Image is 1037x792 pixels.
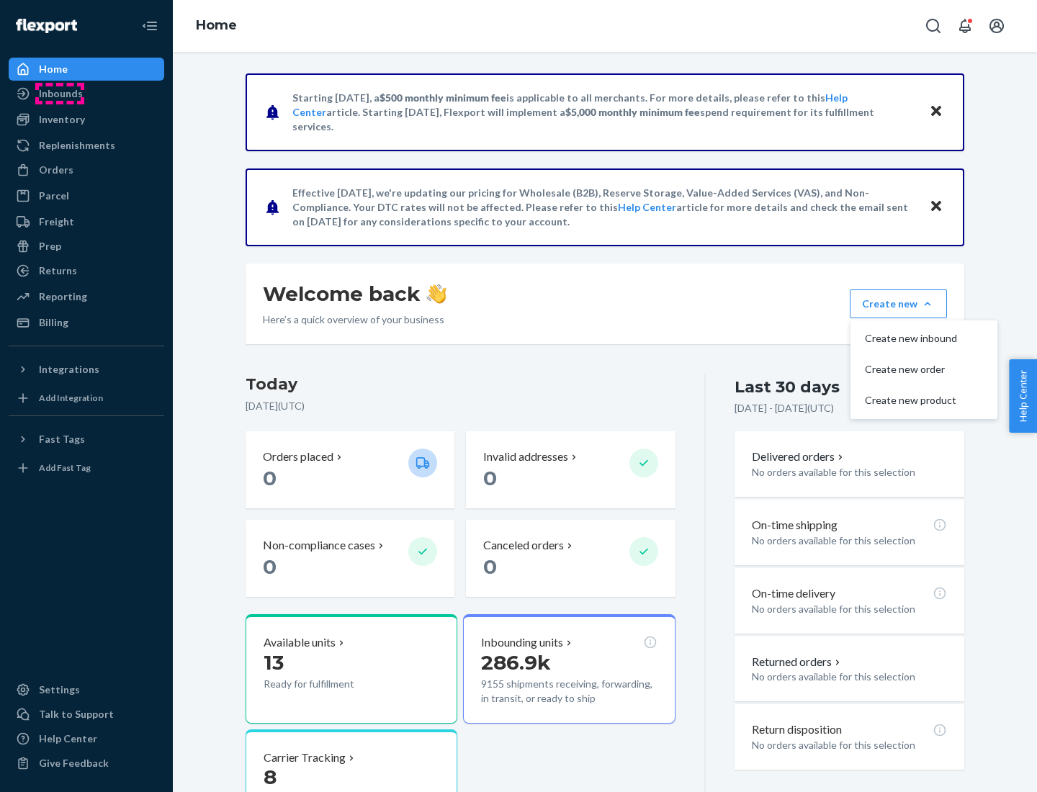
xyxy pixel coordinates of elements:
[618,201,676,213] a: Help Center
[39,707,114,721] div: Talk to Support
[263,537,375,554] p: Non-compliance cases
[380,91,506,104] span: $500 monthly minimum fee
[39,138,115,153] div: Replenishments
[927,197,946,217] button: Close
[16,19,77,33] img: Flexport logo
[9,184,164,207] a: Parcel
[9,58,164,81] a: Home
[752,602,947,616] p: No orders available for this selection
[39,62,68,76] div: Home
[246,399,675,413] p: [DATE] ( UTC )
[135,12,164,40] button: Close Navigation
[9,210,164,233] a: Freight
[735,376,840,398] div: Last 30 days
[39,362,99,377] div: Integrations
[264,634,336,651] p: Available units
[752,465,947,480] p: No orders available for this selection
[9,387,164,410] a: Add Integration
[9,108,164,131] a: Inventory
[565,106,700,118] span: $5,000 monthly minimum fee
[9,428,164,451] button: Fast Tags
[263,466,277,490] span: 0
[853,323,995,354] button: Create new inbound
[264,765,277,789] span: 8
[263,554,277,579] span: 0
[9,678,164,701] a: Settings
[483,537,564,554] p: Canceled orders
[9,134,164,157] a: Replenishments
[752,449,846,465] button: Delivered orders
[263,449,333,465] p: Orders placed
[184,5,248,47] ol: breadcrumbs
[9,456,164,480] a: Add Fast Tag
[39,683,80,697] div: Settings
[264,750,346,766] p: Carrier Tracking
[481,650,551,675] span: 286.9k
[735,401,834,415] p: [DATE] - [DATE] ( UTC )
[292,186,915,229] p: Effective [DATE], we're updating our pricing for Wholesale (B2B), Reserve Storage, Value-Added Se...
[292,91,915,134] p: Starting [DATE], a is applicable to all merchants. For more details, please refer to this article...
[246,614,457,724] button: Available units13Ready for fulfillment
[246,431,454,508] button: Orders placed 0
[39,112,85,127] div: Inventory
[865,364,957,374] span: Create new order
[1009,359,1037,433] button: Help Center
[483,449,568,465] p: Invalid addresses
[39,732,97,746] div: Help Center
[9,259,164,282] a: Returns
[466,520,675,597] button: Canceled orders 0
[865,395,957,405] span: Create new product
[264,677,397,691] p: Ready for fulfillment
[39,215,74,229] div: Freight
[263,312,446,327] p: Here’s a quick overview of your business
[426,284,446,304] img: hand-wave emoji
[919,12,948,40] button: Open Search Box
[9,82,164,105] a: Inbounds
[481,634,563,651] p: Inbounding units
[246,520,454,597] button: Non-compliance cases 0
[752,670,947,684] p: No orders available for this selection
[196,17,237,33] a: Home
[39,432,85,446] div: Fast Tags
[39,239,61,253] div: Prep
[246,373,675,396] h3: Today
[752,585,835,602] p: On-time delivery
[481,677,657,706] p: 9155 shipments receiving, forwarding, in transit, or ready to ship
[263,281,446,307] h1: Welcome back
[9,752,164,775] button: Give Feedback
[483,466,497,490] span: 0
[865,333,957,343] span: Create new inbound
[483,554,497,579] span: 0
[927,102,946,122] button: Close
[853,385,995,416] button: Create new product
[9,358,164,381] button: Integrations
[39,264,77,278] div: Returns
[850,289,947,318] button: Create newCreate new inboundCreate new orderCreate new product
[853,354,995,385] button: Create new order
[9,727,164,750] a: Help Center
[752,738,947,752] p: No orders available for this selection
[9,285,164,308] a: Reporting
[951,12,979,40] button: Open notifications
[39,392,103,404] div: Add Integration
[982,12,1011,40] button: Open account menu
[264,650,284,675] span: 13
[752,517,838,534] p: On-time shipping
[39,189,69,203] div: Parcel
[752,534,947,548] p: No orders available for this selection
[9,158,164,181] a: Orders
[39,315,68,330] div: Billing
[9,311,164,334] a: Billing
[463,614,675,724] button: Inbounding units286.9k9155 shipments receiving, forwarding, in transit, or ready to ship
[752,721,842,738] p: Return disposition
[9,235,164,258] a: Prep
[9,703,164,726] a: Talk to Support
[39,756,109,770] div: Give Feedback
[752,654,843,670] button: Returned orders
[39,163,73,177] div: Orders
[466,431,675,508] button: Invalid addresses 0
[39,289,87,304] div: Reporting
